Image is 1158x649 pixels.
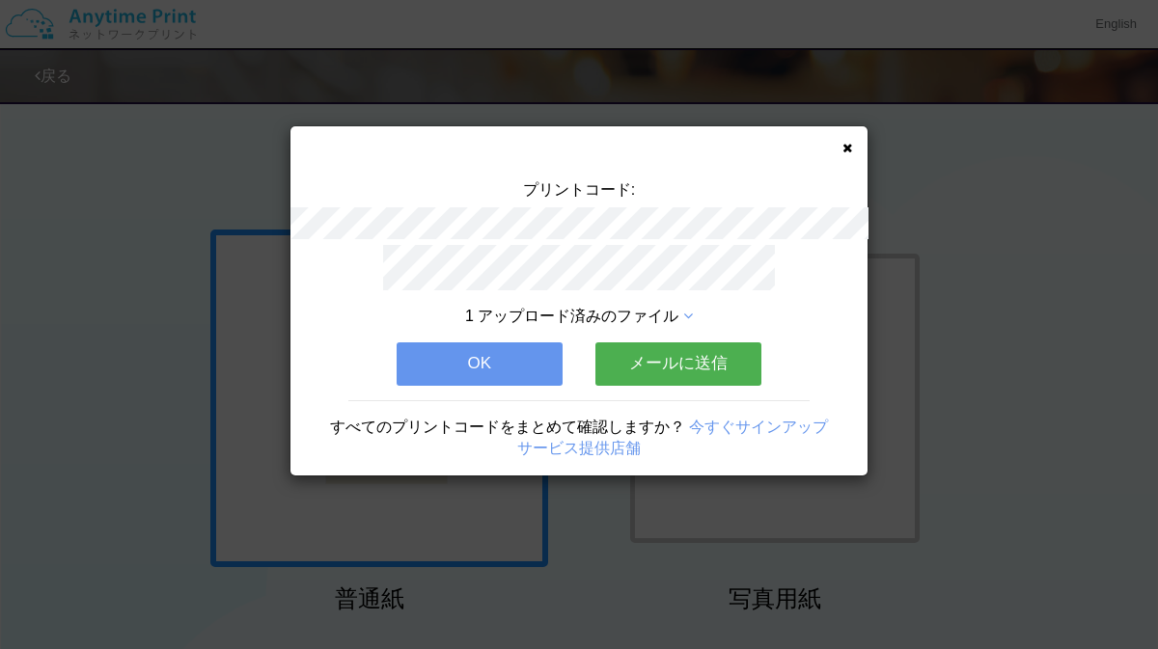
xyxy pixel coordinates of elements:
button: OK [397,342,563,385]
span: 1 アップロード済みのファイル [465,308,678,324]
button: メールに送信 [595,342,761,385]
span: プリントコード: [523,181,635,198]
a: 今すぐサインアップ [689,419,828,435]
span: すべてのプリントコードをまとめて確認しますか？ [330,419,685,435]
a: サービス提供店舗 [517,440,641,456]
